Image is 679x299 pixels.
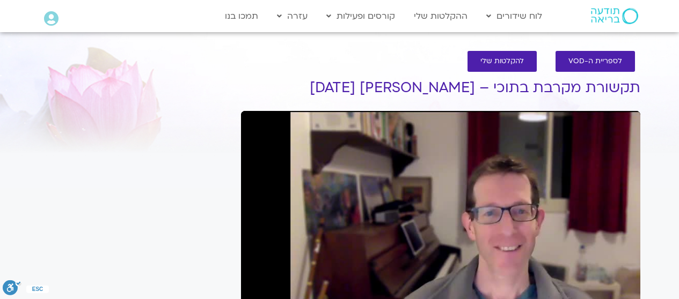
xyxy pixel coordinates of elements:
[272,6,313,26] a: עזרה
[220,6,264,26] a: תמכו בנו
[480,57,524,65] span: להקלטות שלי
[321,6,400,26] a: קורסים ופעילות
[481,6,547,26] a: לוח שידורים
[591,8,638,24] img: תודעה בריאה
[241,80,640,96] h1: תקשורת מקרבת בתוכי – [PERSON_NAME] [DATE]
[556,51,635,72] a: לספריית ה-VOD
[408,6,473,26] a: ההקלטות שלי
[568,57,622,65] span: לספריית ה-VOD
[468,51,537,72] a: להקלטות שלי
